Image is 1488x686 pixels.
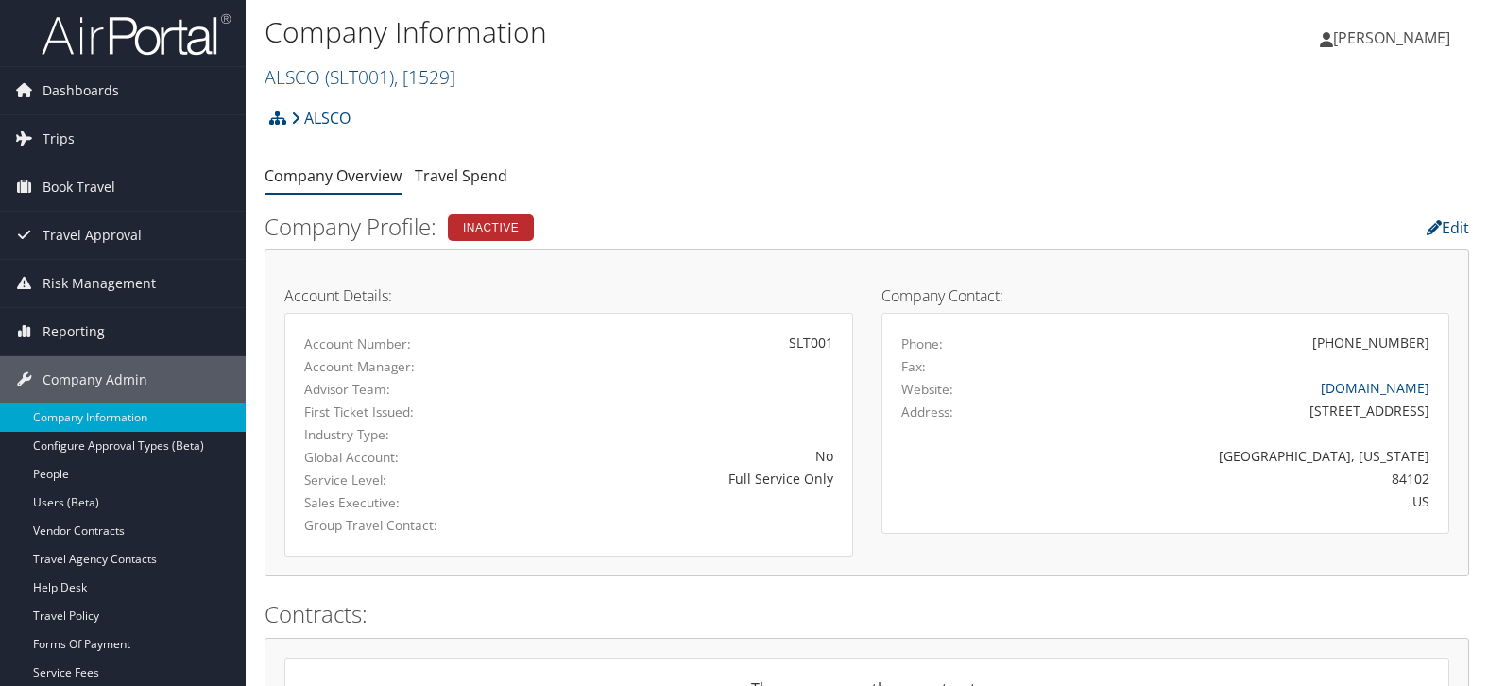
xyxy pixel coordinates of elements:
[1312,333,1429,352] div: [PHONE_NUMBER]
[901,357,926,376] label: Fax:
[1040,491,1429,511] div: US
[448,214,534,241] div: Inactive
[43,67,119,114] span: Dashboards
[1040,469,1429,489] div: 84102
[43,308,105,355] span: Reporting
[901,380,953,399] label: Website:
[43,356,147,403] span: Company Admin
[265,211,1058,243] h2: Company Profile:
[304,448,461,467] label: Global Account:
[291,99,351,137] a: ALSCO
[490,469,833,489] div: Full Service Only
[304,493,461,512] label: Sales Executive:
[265,64,455,90] a: ALSCO
[1321,379,1429,397] a: [DOMAIN_NAME]
[490,446,833,466] div: No
[415,165,507,186] a: Travel Spend
[490,333,833,352] div: SLT001
[265,165,402,186] a: Company Overview
[304,357,461,376] label: Account Manager:
[43,115,75,163] span: Trips
[304,334,461,353] label: Account Number:
[1040,401,1429,420] div: [STREET_ADDRESS]
[394,64,455,90] span: , [ 1529 ]
[1040,446,1429,466] div: [GEOGRAPHIC_DATA], [US_STATE]
[881,288,1450,303] h4: Company Contact:
[284,288,853,303] h4: Account Details:
[304,380,461,399] label: Advisor Team:
[265,598,1469,630] h2: Contracts:
[901,403,953,421] label: Address:
[1320,9,1469,66] a: [PERSON_NAME]
[304,471,461,489] label: Service Level:
[1427,217,1469,238] a: Edit
[304,403,461,421] label: First Ticket Issued:
[43,260,156,307] span: Risk Management
[42,12,231,57] img: airportal-logo.png
[304,516,461,535] label: Group Travel Contact:
[901,334,943,353] label: Phone:
[43,212,142,259] span: Travel Approval
[304,425,461,444] label: Industry Type:
[325,64,394,90] span: ( SLT001 )
[43,163,115,211] span: Book Travel
[1333,27,1450,48] span: [PERSON_NAME]
[265,12,1068,52] h1: Company Information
